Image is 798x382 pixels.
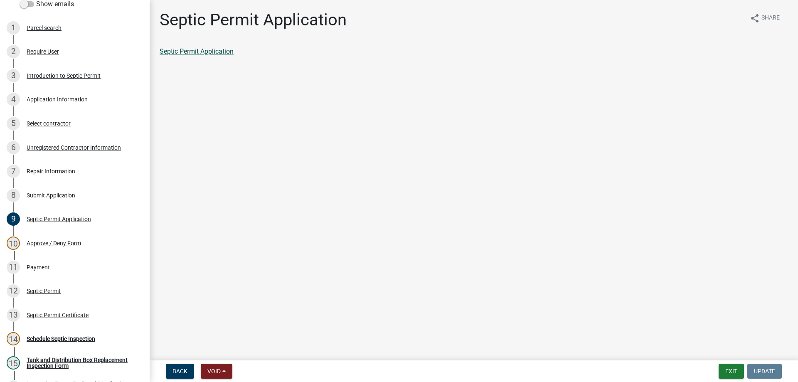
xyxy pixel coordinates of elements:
[27,336,95,342] div: Schedule Septic Inspection
[27,312,89,318] div: Septic Permit Certificate
[754,368,775,375] span: Update
[719,364,744,379] button: Exit
[7,332,20,345] div: 14
[172,368,187,375] span: Back
[27,264,50,270] div: Payment
[27,96,88,102] div: Application Information
[27,25,62,31] div: Parcel search
[160,10,347,30] h1: Septic Permit Application
[201,364,232,379] button: Void
[160,47,234,55] a: Septic Permit Application
[750,13,760,23] i: share
[27,49,59,54] div: Require User
[7,93,20,106] div: 4
[747,364,782,379] button: Update
[27,168,75,174] div: Repair Information
[27,288,61,294] div: Septic Permit
[7,189,20,202] div: 8
[7,261,20,274] div: 11
[7,308,20,322] div: 13
[7,45,20,58] div: 2
[7,284,20,298] div: 12
[7,117,20,130] div: 5
[27,240,81,246] div: Approve / Deny Form
[27,216,91,222] div: Septic Permit Application
[7,21,20,35] div: 1
[166,364,194,379] button: Back
[27,192,75,198] div: Submit Application
[27,145,121,150] div: Unregistered Contractor Information
[207,368,221,375] span: Void
[27,121,71,126] div: Select contractor
[7,141,20,154] div: 6
[7,165,20,178] div: 7
[7,237,20,250] div: 10
[27,73,101,79] div: Introduction to Septic Permit
[7,356,20,370] div: 15
[761,13,780,23] span: Share
[743,10,786,26] button: shareShare
[27,357,136,369] div: Tank and Distribution Box Replacement Inspection Form
[7,69,20,82] div: 3
[7,212,20,226] div: 9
